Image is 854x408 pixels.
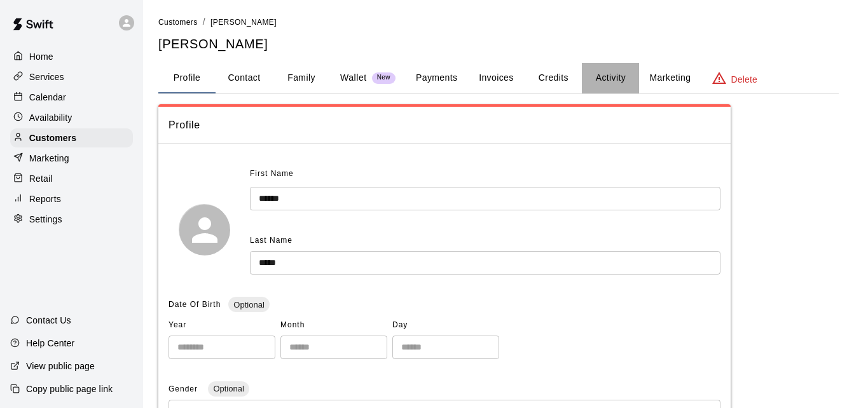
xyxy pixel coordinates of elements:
span: Last Name [250,236,293,245]
p: Customers [29,132,76,144]
a: Services [10,67,133,86]
a: Marketing [10,149,133,168]
span: First Name [250,164,294,184]
a: Customers [158,17,198,27]
span: Date Of Birth [169,300,221,309]
a: Customers [10,128,133,147]
span: New [372,74,396,82]
span: Optional [208,384,249,393]
span: Optional [228,300,269,309]
p: Delete [731,73,757,86]
button: Credits [525,63,582,93]
a: Home [10,47,133,66]
p: Retail [29,172,53,185]
span: Customers [158,18,198,27]
span: Profile [169,117,720,133]
button: Invoices [467,63,525,93]
p: View public page [26,360,95,372]
p: Availability [29,111,72,124]
button: Family [273,63,330,93]
button: Activity [582,63,639,93]
a: Availability [10,108,133,127]
div: basic tabs example [158,63,839,93]
span: Year [169,315,275,336]
nav: breadcrumb [158,15,839,29]
span: [PERSON_NAME] [210,18,277,27]
p: Wallet [340,71,367,85]
p: Help Center [26,337,74,350]
button: Profile [158,63,216,93]
p: Copy public page link [26,383,113,395]
button: Contact [216,63,273,93]
span: Month [280,315,387,336]
button: Payments [406,63,467,93]
a: Calendar [10,88,133,107]
a: Retail [10,169,133,188]
p: Services [29,71,64,83]
span: Gender [169,384,200,393]
a: Reports [10,189,133,208]
a: Settings [10,210,133,229]
p: Contact Us [26,314,71,327]
p: Reports [29,193,61,205]
p: Marketing [29,152,69,165]
h5: [PERSON_NAME] [158,36,839,53]
p: Home [29,50,53,63]
li: / [203,15,205,29]
p: Calendar [29,91,66,104]
span: Day [392,315,499,336]
button: Marketing [639,63,701,93]
p: Settings [29,213,62,226]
